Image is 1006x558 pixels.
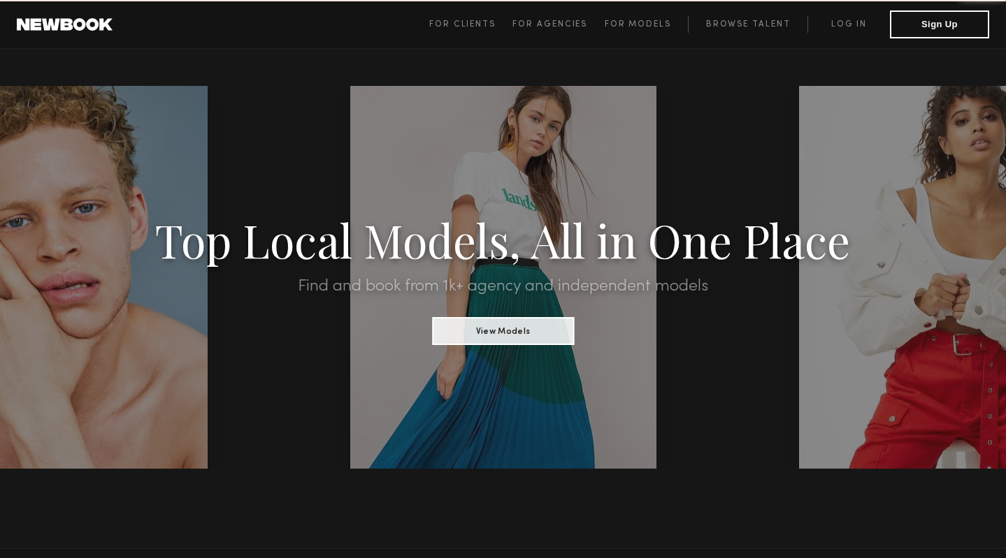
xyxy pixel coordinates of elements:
span: For Agencies [512,20,587,29]
a: For Clients [429,16,512,33]
a: For Models [605,16,689,33]
a: For Agencies [512,16,604,33]
button: View Models [432,317,574,345]
a: View Models [432,322,574,337]
a: Browse Talent [688,16,807,33]
a: Log in [807,16,890,33]
h2: Find and book from 1k+ agency and independent models [76,278,930,295]
span: For Models [605,20,671,29]
span: For Clients [429,20,496,29]
h1: Top Local Models, All in One Place [76,218,930,261]
button: Sign Up [890,10,989,38]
